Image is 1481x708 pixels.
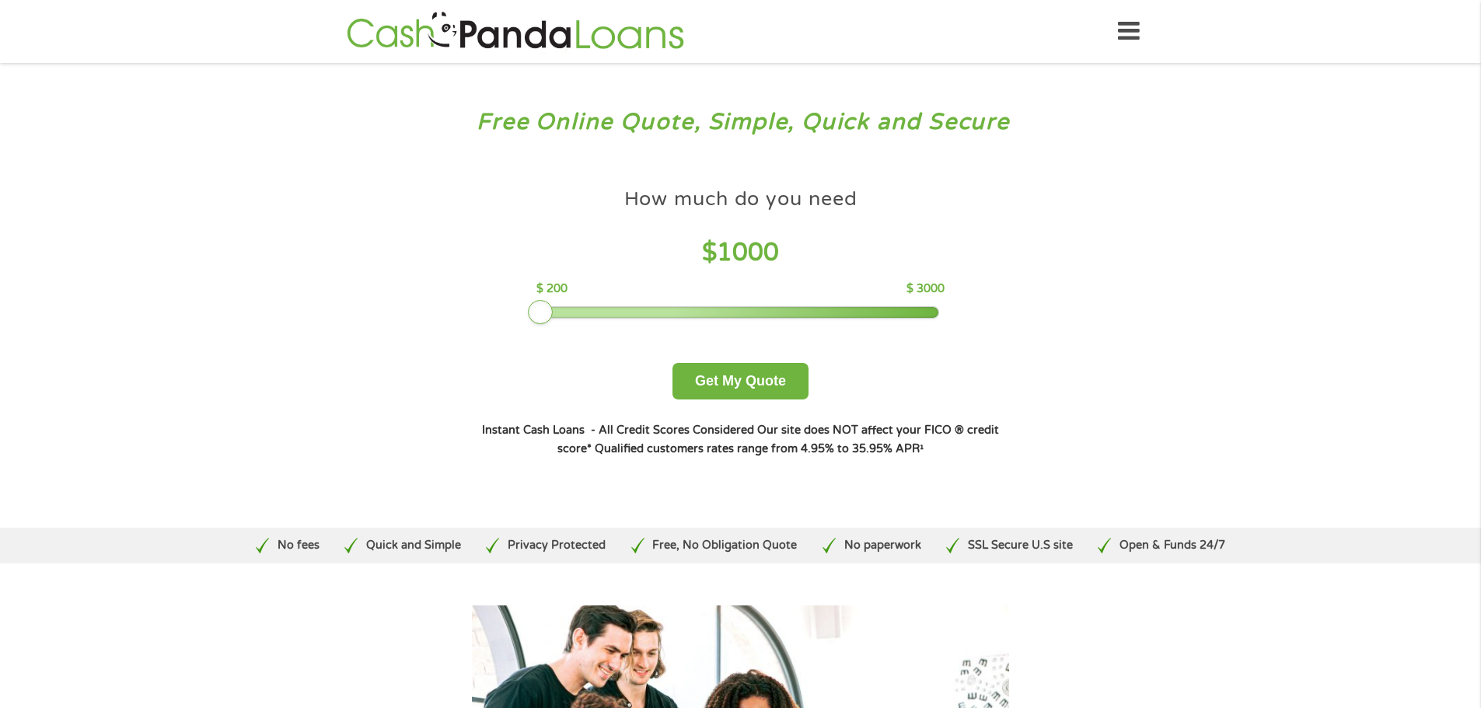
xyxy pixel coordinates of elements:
[482,424,754,437] strong: Instant Cash Loans - All Credit Scores Considered
[844,537,921,554] p: No paperwork
[717,238,779,267] span: 1000
[536,281,568,298] p: $ 200
[906,281,945,298] p: $ 3000
[45,108,1437,137] h3: Free Online Quote, Simple, Quick and Secure
[624,187,858,212] h4: How much do you need
[278,537,320,554] p: No fees
[595,442,924,455] strong: Qualified customers rates range from 4.95% to 35.95% APR¹
[652,537,797,554] p: Free, No Obligation Quote
[968,537,1073,554] p: SSL Secure U.S site
[672,363,809,399] button: Get My Quote
[1119,537,1225,554] p: Open & Funds 24/7
[366,537,461,554] p: Quick and Simple
[557,424,999,455] strong: Our site does NOT affect your FICO ® credit score*
[342,9,689,54] img: GetLoanNow Logo
[508,537,606,554] p: Privacy Protected
[536,237,945,269] h4: $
